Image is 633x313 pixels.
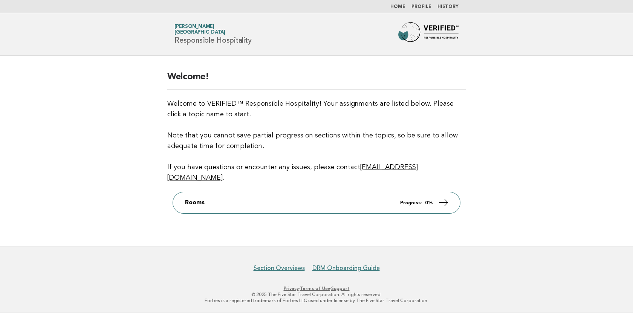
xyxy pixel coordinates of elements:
[411,5,431,9] a: Profile
[174,25,251,44] h1: Responsible Hospitality
[425,200,433,205] strong: 0%
[174,30,225,35] span: [GEOGRAPHIC_DATA]
[174,24,225,35] a: [PERSON_NAME][GEOGRAPHIC_DATA]
[86,298,547,304] p: Forbes is a registered trademark of Forbes LLC used under license by The Five Star Travel Corpora...
[400,200,422,205] em: Progress:
[398,22,459,46] img: Forbes Travel Guide
[300,286,330,291] a: Terms of Use
[331,286,350,291] a: Support
[284,286,299,291] a: Privacy
[173,192,460,213] a: Rooms Progress: 0%
[167,99,466,183] p: Welcome to VERIFIED™ Responsible Hospitality! Your assignments are listed below. Please click a t...
[437,5,459,9] a: History
[167,71,466,89] h2: Welcome!
[254,264,305,272] a: Section Overviews
[86,291,547,298] p: © 2025 The Five Star Travel Corporation. All rights reserved.
[312,264,380,272] a: DRM Onboarding Guide
[390,5,405,9] a: Home
[86,285,547,291] p: · ·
